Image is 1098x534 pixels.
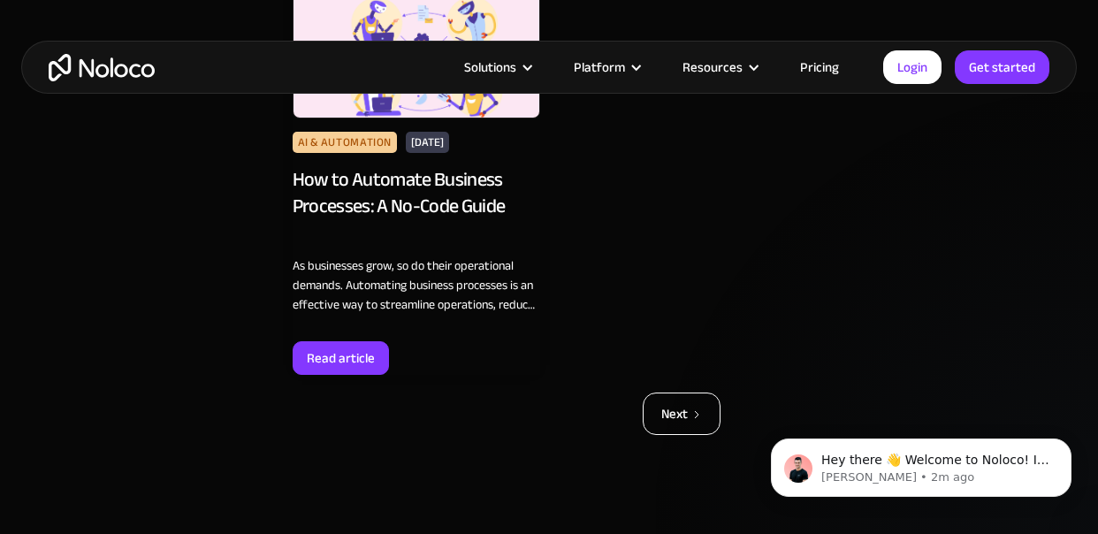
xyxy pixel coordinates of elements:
[661,402,688,425] div: Next
[682,56,743,79] div: Resources
[574,56,625,79] div: Platform
[293,166,541,248] div: How to Automate Business Processes: A No-Code Guide
[778,56,861,79] a: Pricing
[307,347,375,370] div: Read article
[552,56,660,79] div: Platform
[49,54,155,81] a: home
[293,132,398,153] div: AI & Automation
[293,393,1072,435] div: List
[643,393,721,435] a: Next Page
[955,50,1049,84] a: Get started
[406,132,449,153] div: [DATE]
[660,56,778,79] div: Resources
[293,256,541,315] div: As businesses grow, so do their operational demands. Automating business processes is an effectiv...
[464,56,516,79] div: Solutions
[883,50,942,84] a: Login
[442,56,552,79] div: Solutions
[744,401,1098,525] iframe: Intercom notifications message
